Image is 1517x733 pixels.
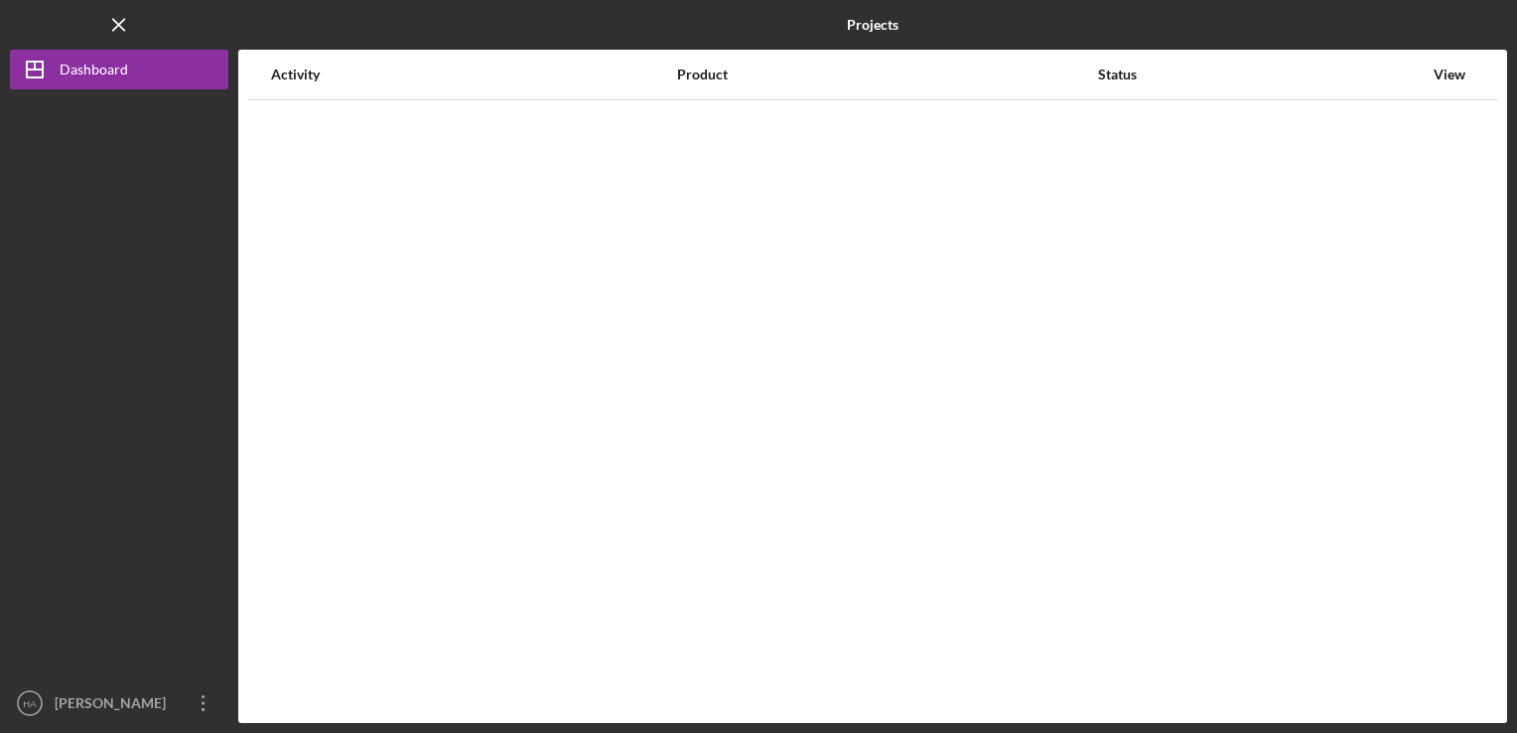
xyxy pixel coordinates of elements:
[10,683,228,723] button: HA[PERSON_NAME]
[847,17,898,33] b: Projects
[1425,67,1474,82] div: View
[23,698,37,709] text: HA
[677,67,1097,82] div: Product
[271,67,675,82] div: Activity
[60,50,128,94] div: Dashboard
[10,50,228,89] button: Dashboard
[1098,67,1423,82] div: Status
[50,683,179,728] div: [PERSON_NAME]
